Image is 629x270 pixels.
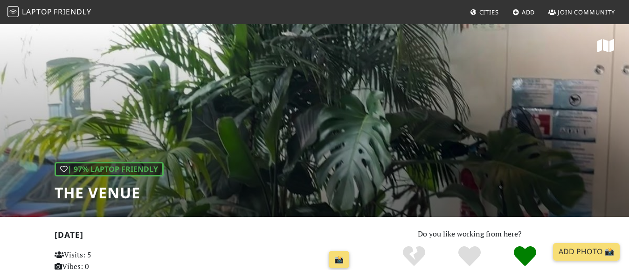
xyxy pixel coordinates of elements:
[522,8,535,16] span: Add
[466,4,503,20] a: Cities
[558,8,615,16] span: Join Community
[553,243,620,261] a: Add Photo 📸
[7,6,19,17] img: LaptopFriendly
[55,230,353,243] h2: [DATE]
[54,7,91,17] span: Friendly
[509,4,539,20] a: Add
[387,245,442,268] div: No
[497,245,553,268] div: Definitely!
[545,4,619,20] a: Join Community
[55,184,164,202] h1: The VENUE
[479,8,499,16] span: Cities
[329,251,349,269] a: 📸
[22,7,52,17] span: Laptop
[442,245,498,268] div: Yes
[365,228,575,240] p: Do you like working from here?
[7,4,91,20] a: LaptopFriendly LaptopFriendly
[55,162,164,177] div: | 97% Laptop Friendly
